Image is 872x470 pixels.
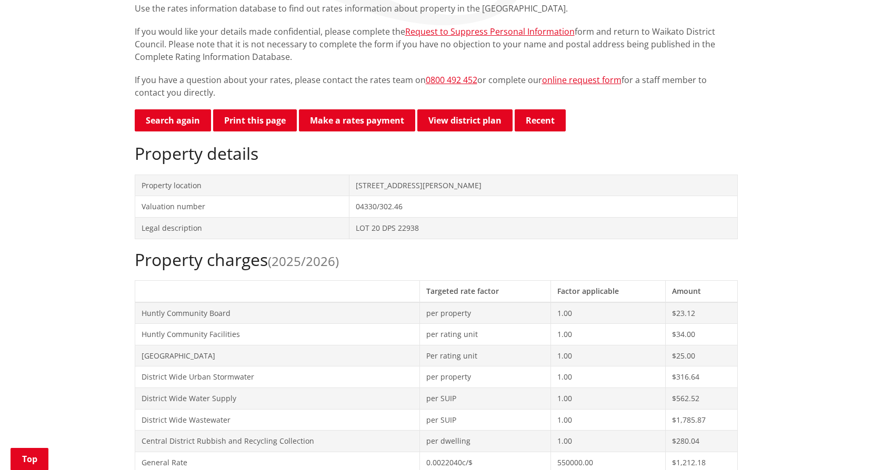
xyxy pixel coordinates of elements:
[135,144,738,164] h2: Property details
[551,345,666,366] td: 1.00
[349,217,737,239] td: LOT 20 DPS 22938
[135,74,738,99] p: If you have a question about your rates, please contact the rates team on or complete our for a s...
[542,74,622,86] a: online request form
[135,217,349,239] td: Legal description
[419,387,551,409] td: per SUIP
[551,280,666,302] th: Factor applicable
[419,280,551,302] th: Targeted rate factor
[135,387,419,409] td: District Wide Water Supply
[551,431,666,452] td: 1.00
[299,109,415,131] a: Make a rates payment
[135,366,419,388] td: District Wide Urban Stormwater
[349,196,737,218] td: 04330/302.46
[551,302,666,324] td: 1.00
[426,74,477,86] a: 0800 492 452
[666,387,737,409] td: $562.52
[135,324,419,345] td: Huntly Community Facilities
[135,302,419,324] td: Huntly Community Board
[417,109,513,131] a: View district plan
[551,324,666,345] td: 1.00
[135,409,419,431] td: District Wide Wastewater
[666,302,737,324] td: $23.12
[666,409,737,431] td: $1,785.87
[419,366,551,388] td: per property
[135,250,738,270] h2: Property charges
[666,431,737,452] td: $280.04
[666,345,737,366] td: $25.00
[135,2,738,15] p: Use the rates information database to find out rates information about property in the [GEOGRAPHI...
[551,366,666,388] td: 1.00
[551,409,666,431] td: 1.00
[419,324,551,345] td: per rating unit
[419,302,551,324] td: per property
[349,175,737,196] td: [STREET_ADDRESS][PERSON_NAME]
[419,409,551,431] td: per SUIP
[135,196,349,218] td: Valuation number
[268,252,339,270] span: (2025/2026)
[405,26,575,37] a: Request to Suppress Personal Information
[135,25,738,63] p: If you would like your details made confidential, please complete the form and return to Waikato ...
[11,448,48,470] a: Top
[419,345,551,366] td: Per rating unit
[666,366,737,388] td: $316.64
[666,324,737,345] td: $34.00
[551,387,666,409] td: 1.00
[515,109,566,131] button: Recent
[135,431,419,452] td: Central District Rubbish and Recycling Collection
[135,345,419,366] td: [GEOGRAPHIC_DATA]
[213,109,297,131] button: Print this page
[824,426,861,464] iframe: Messenger Launcher
[666,280,737,302] th: Amount
[135,175,349,196] td: Property location
[419,431,551,452] td: per dwelling
[135,109,211,131] a: Search again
